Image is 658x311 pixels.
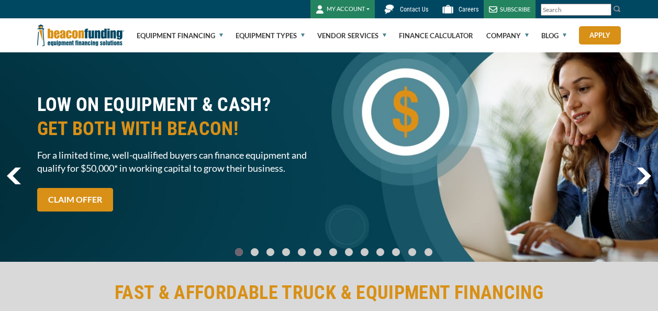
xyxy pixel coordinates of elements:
[37,188,113,212] a: CLAIM OFFER
[389,248,403,257] a: Go To Slide 10
[232,248,245,257] a: Go To Slide 0
[358,248,371,257] a: Go To Slide 8
[579,26,621,45] a: Apply
[295,248,308,257] a: Go To Slide 4
[327,248,339,257] a: Go To Slide 6
[459,6,478,13] span: Careers
[37,281,621,305] h2: FAST & AFFORDABLE TRUCK & EQUIPMENT FINANCING
[406,248,419,257] a: Go To Slide 11
[486,19,529,52] a: Company
[600,6,609,14] a: Clear search text
[399,19,473,52] a: Finance Calculator
[311,248,324,257] a: Go To Slide 5
[7,168,21,184] a: previous
[541,4,611,16] input: Search
[637,168,651,184] a: next
[613,5,621,13] img: Search
[137,19,223,52] a: Equipment Financing
[264,248,276,257] a: Go To Slide 2
[37,18,124,52] img: Beacon Funding Corporation logo
[637,168,651,184] img: Right Navigator
[7,168,21,184] img: Left Navigator
[541,19,566,52] a: Blog
[400,6,428,13] span: Contact Us
[422,248,435,257] a: Go To Slide 12
[342,248,355,257] a: Go To Slide 7
[248,248,261,257] a: Go To Slide 1
[280,248,292,257] a: Go To Slide 3
[317,19,386,52] a: Vendor Services
[37,149,323,175] span: For a limited time, well-qualified buyers can finance equipment and qualify for $50,000* in worki...
[374,248,386,257] a: Go To Slide 9
[236,19,305,52] a: Equipment Types
[37,93,323,141] h2: LOW ON EQUIPMENT & CASH?
[37,117,323,141] span: GET BOTH WITH BEACON!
